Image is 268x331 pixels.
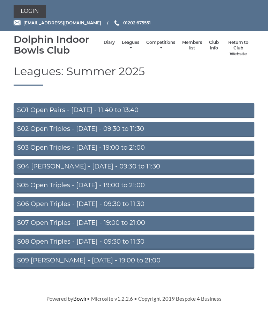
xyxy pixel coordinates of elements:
[14,141,254,156] a: S03 Open Triples - [DATE] - 19:00 to 21:00
[14,159,254,175] a: S04 [PERSON_NAME] - [DATE] - 09:30 to 11:30
[14,19,101,26] a: Email [EMAIL_ADDRESS][DOMAIN_NAME]
[14,253,254,269] a: S09 [PERSON_NAME] - [DATE] - 19:00 to 21:00
[114,20,119,26] img: Phone us
[23,20,101,25] span: [EMAIL_ADDRESS][DOMAIN_NAME]
[14,197,254,212] a: S06 Open Triples - [DATE] - 09:30 to 11:30
[14,122,254,137] a: S02 Open Triples - [DATE] - 09:30 to 11:30
[14,20,21,25] img: Email
[113,19,151,26] a: Phone us 01202 675551
[14,34,100,56] div: Dolphin Indoor Bowls Club
[14,5,46,18] a: Login
[209,40,219,51] a: Club Info
[14,103,254,118] a: SO1 Open Pairs - [DATE] - 11:40 to 13:40
[104,40,115,46] a: Diary
[122,40,139,51] a: Leagues
[14,178,254,194] a: S05 Open Triples - [DATE] - 19:00 to 21:00
[226,40,251,57] a: Return to Club Website
[146,40,175,51] a: Competitions
[14,216,254,231] a: S07 Open Triples - [DATE] - 19:00 to 21:00
[46,295,222,302] span: Powered by • Microsite v1.2.2.6 • Copyright 2019 Bespoke 4 Business
[73,295,87,302] a: Bowlr
[123,20,151,25] span: 01202 675551
[14,65,254,85] h1: Leagues: Summer 2025
[182,40,202,51] a: Members list
[14,235,254,250] a: S08 Open Triples - [DATE] - 09:30 to 11:30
